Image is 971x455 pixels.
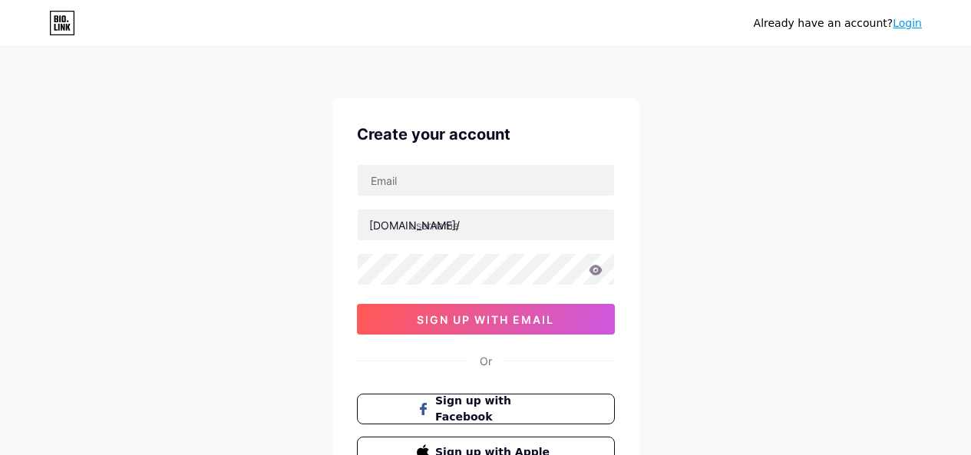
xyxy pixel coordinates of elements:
input: Email [358,165,614,196]
button: Sign up with Facebook [357,394,615,424]
input: username [358,209,614,240]
div: [DOMAIN_NAME]/ [369,217,460,233]
div: Already have an account? [754,15,922,31]
span: sign up with email [417,313,554,326]
button: sign up with email [357,304,615,335]
div: Create your account [357,123,615,146]
a: Login [893,17,922,29]
span: Sign up with Facebook [435,393,554,425]
div: Or [480,353,492,369]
